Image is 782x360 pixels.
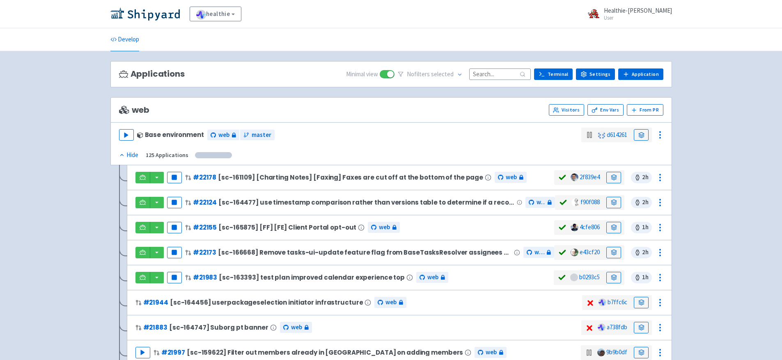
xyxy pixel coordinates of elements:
a: #22173 [193,248,216,257]
span: web [537,198,545,207]
span: web [534,248,544,257]
span: [sc-161109] [Charting Notes] [Faxing] Faxes are cut off at the bottom of the page [218,174,483,181]
div: Hide [119,150,138,160]
div: 125 Applications [146,150,188,160]
a: master [240,130,275,141]
a: Application [618,68,663,80]
a: #21997 [161,348,185,357]
a: Visitors [549,104,584,116]
a: 4cfe806 [580,223,600,231]
a: 9b9b0df [606,348,627,356]
span: 2 h [631,172,652,183]
span: 1 h [631,222,652,233]
span: web [119,105,149,115]
a: web [475,347,507,358]
span: [sc-166668] Remove tasks-ui-update feature flag from BaseTasksResolver assignees argument [218,249,512,256]
span: web [486,348,497,357]
a: b0293c5 [579,273,600,281]
a: web [525,197,555,208]
span: Healthie-[PERSON_NAME] [604,7,672,14]
a: Env Vars [587,104,624,116]
a: a738fdb [607,323,627,331]
a: Healthie-[PERSON_NAME] User [582,7,672,21]
button: Hide [119,150,139,160]
a: #22155 [193,223,217,232]
a: web [523,247,554,258]
span: [sc-164477] use timestamp comparison rather than versions table to determine if a record was just... [218,199,515,206]
span: web [218,130,229,140]
span: 1 h [631,272,652,283]
a: web [374,297,406,308]
button: Play [119,129,134,141]
span: [sc-165875] [FF] [FE] Client Portal opt-out [218,224,356,231]
span: web [379,223,390,232]
button: Pause [167,197,182,208]
span: [sc-163393] test plan improved calendar experience top [219,274,405,281]
a: #22178 [193,173,216,182]
a: Settings [576,68,615,80]
span: [sc-164456] userpackageselection initiator infrastructure [170,299,363,306]
button: Pause [167,247,182,258]
a: web [416,272,448,283]
a: web [368,222,400,233]
a: web [495,172,527,183]
span: web [291,323,302,332]
span: web [385,298,397,307]
span: [sc-164747] Suborg pt banner [169,324,268,331]
a: #22124 [193,198,217,207]
span: 2 h [631,247,652,258]
span: web [506,173,517,182]
button: Play [135,347,150,358]
button: Pause [167,172,182,183]
a: 2f839e4 [580,173,600,181]
span: web [427,273,438,282]
div: Base environment [137,131,204,138]
span: Minimal view [346,70,378,79]
a: e43cf20 [580,248,600,256]
small: User [604,15,672,21]
input: Search... [469,68,531,80]
a: web [207,130,239,141]
span: 2 h [631,197,652,208]
button: From PR [627,104,663,116]
span: [sc-159622] Filter out members already in [GEOGRAPHIC_DATA] on adding members [187,349,463,356]
a: #21983 [193,273,217,282]
button: Pause [167,272,182,283]
button: Pause [167,222,182,233]
a: Develop [110,28,139,51]
img: Shipyard logo [110,7,180,21]
a: healthie [190,7,242,21]
a: d614261 [607,131,627,139]
a: b7ffc6c [608,298,627,306]
span: selected [431,70,454,78]
a: #21944 [143,298,168,307]
a: Terminal [534,68,573,80]
a: f90f088 [580,198,600,206]
a: #21883 [143,323,167,332]
h3: Applications [119,69,185,79]
a: web [280,322,312,333]
span: No filter s [407,70,454,79]
span: master [252,130,271,140]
